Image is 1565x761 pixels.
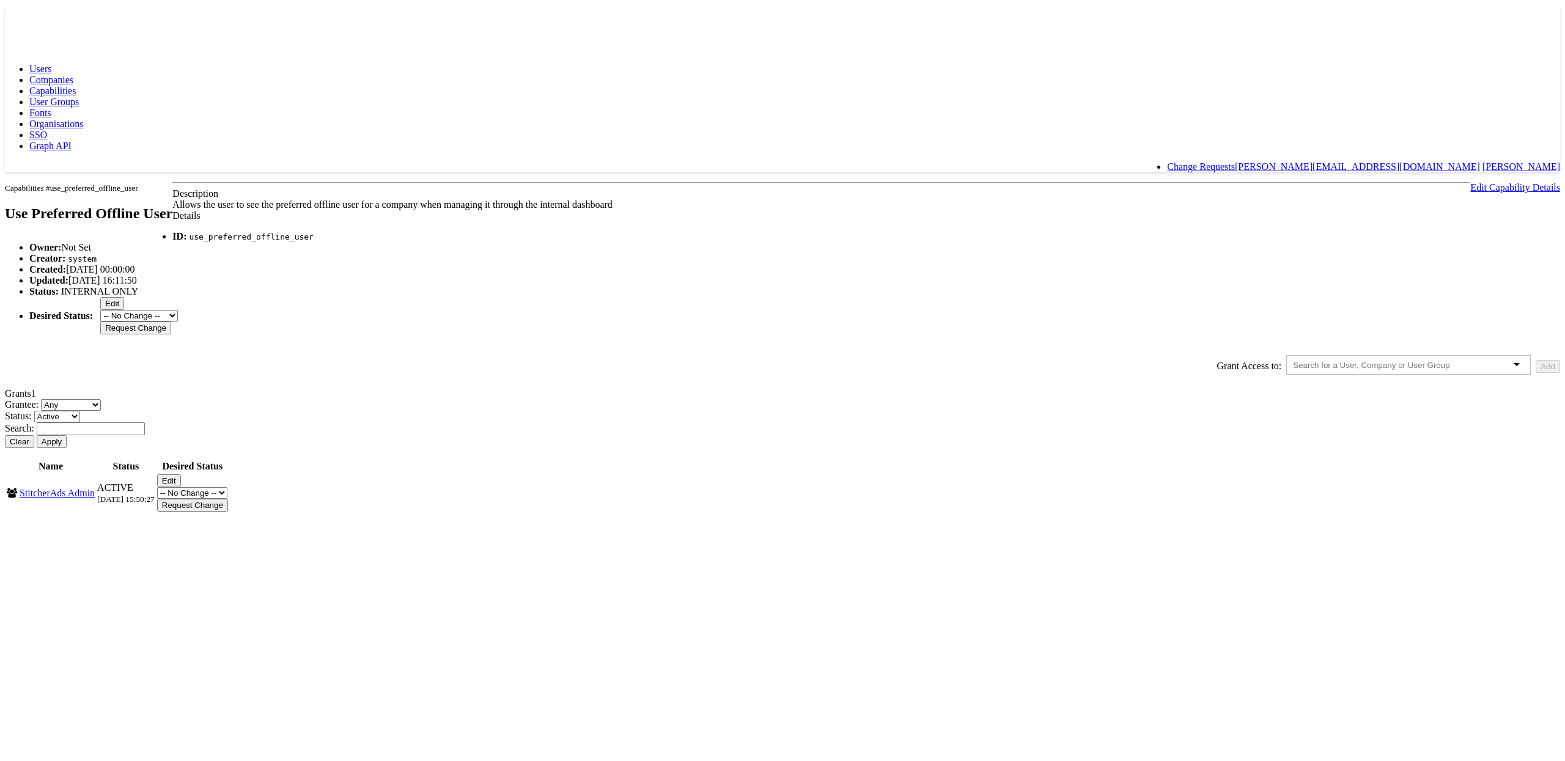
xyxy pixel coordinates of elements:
[5,199,1560,210] div: Allows the user to see the preferred offline user for a company when managing it through the inte...
[1235,161,1480,172] a: [PERSON_NAME][EMAIL_ADDRESS][DOMAIN_NAME]
[29,119,84,129] a: Organisations
[37,435,67,448] button: Apply
[157,474,181,487] button: Edit
[5,183,138,193] small: Capabilities #use_preferred_offline_user
[5,435,34,448] button: Clear
[5,411,32,421] span: Status:
[157,499,228,512] input: Request Change
[29,275,1560,286] li: [DATE] 16:11:50
[97,482,133,493] span: ACTIVE
[1536,360,1560,373] button: Add
[172,231,186,241] b: ID:
[29,97,79,107] a: User Groups
[100,322,171,334] input: Request Change
[29,275,68,285] b: Updated:
[31,388,36,399] span: 1
[5,399,39,410] span: Grantee:
[6,460,95,472] th: Name
[1217,361,1282,372] label: Grant Access to:
[189,232,314,241] code: use_preferred_offline_user
[29,264,1560,275] li: [DATE] 00:00:00
[29,253,65,263] b: Creator:
[29,264,66,274] b: Created:
[1293,361,1471,370] input: Search for a User, Company or User Group
[29,242,61,252] b: Owner:
[29,141,72,151] a: Graph API
[156,460,229,472] th: Desired Status
[5,188,1560,199] div: Description
[61,286,138,296] span: INTERNAL ONLY
[5,423,34,433] span: Search:
[100,297,124,310] button: Edit
[29,108,51,118] a: Fonts
[5,210,1560,221] div: Details
[5,388,1560,399] div: Grants
[29,286,59,296] b: Status:
[1167,161,1235,172] a: Change Requests
[20,488,95,498] a: StitcherAds Admin
[29,311,93,321] b: Desired Status:
[97,494,155,504] span: [DATE] 15:50:27
[29,75,73,85] a: Companies
[97,460,155,472] th: Status
[29,130,47,140] a: SSO
[68,254,97,263] code: system
[7,488,17,498] span: User Group
[29,86,76,96] a: Capabilities
[5,205,172,222] h2: Use Preferred Offline User
[1470,182,1560,193] a: Edit Capability Details
[29,242,1560,253] li: Not Set
[29,64,51,74] a: Users
[1482,161,1560,172] a: [PERSON_NAME]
